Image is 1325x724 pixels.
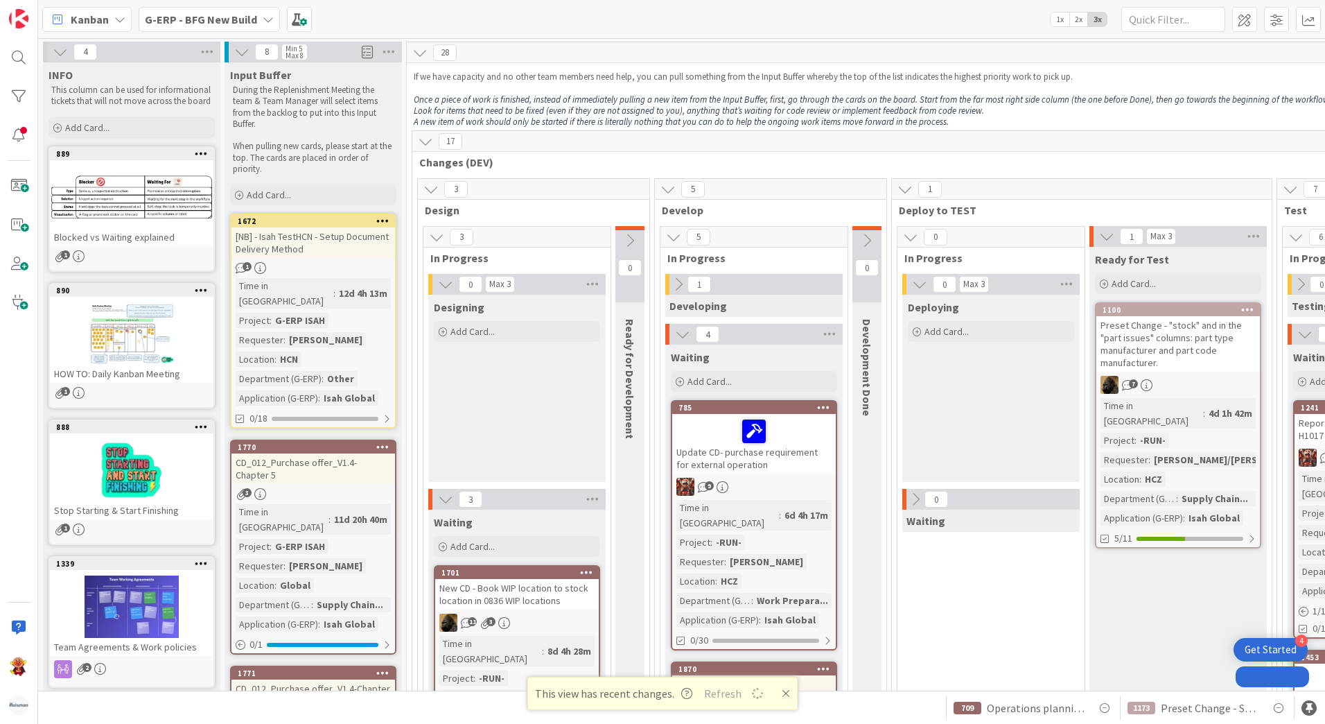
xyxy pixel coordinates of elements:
div: [PERSON_NAME] [286,332,366,347]
div: 1770 [231,441,395,454]
span: : [328,512,331,527]
div: 1701New CD - Book WIP location to stock location in 0836 WIP locations [435,567,599,610]
div: -RUN- [475,671,508,686]
span: : [283,558,286,574]
div: 1701 [435,567,599,579]
div: Location [1100,472,1139,487]
span: 1 [61,250,70,259]
div: 12d 4h 13m [335,286,391,301]
span: 5 [681,181,705,198]
span: 3 [486,617,495,626]
div: 1339Team Agreements & Work policies [50,558,213,656]
div: 1672 [231,215,395,227]
span: 0 / 1 [249,637,263,652]
div: Department (G-ERP) [1100,491,1176,506]
span: 0 [618,259,642,276]
div: 4 [1295,635,1308,647]
img: JK [1299,449,1317,467]
span: : [1134,433,1137,448]
span: Deploy to TEST [899,203,1254,217]
div: Application (G-ERP) [676,612,759,628]
div: Supply Chain... [313,597,387,612]
div: Supply Chain... [1178,491,1252,506]
span: 1 [1120,228,1143,245]
span: 3x [1088,12,1107,26]
div: 1100 [1103,305,1260,315]
div: 1771CD_012_Purchase offer_V1.4-Chapter 4 [231,667,395,710]
span: 4 [696,326,719,343]
b: G-ERP - BFG New Build [145,12,257,26]
span: Develop [662,203,869,217]
div: Requester [1100,452,1148,467]
span: : [1176,491,1178,506]
div: 709 [954,702,981,714]
div: Time in [GEOGRAPHIC_DATA] [236,504,328,535]
div: Isah Global [1185,510,1243,526]
span: : [751,593,753,608]
span: In Progress [904,251,1067,265]
div: 785 [672,402,836,414]
div: 889 [50,148,213,160]
span: Add Card... [65,121,109,134]
div: Max 8 [286,52,304,59]
div: [PERSON_NAME] [726,554,807,569]
div: 1771 [231,667,395,680]
span: : [322,371,324,386]
span: : [710,535,712,550]
span: 3 [459,491,482,508]
div: Location [676,574,715,589]
span: 0/18 [249,411,267,426]
div: 1771 [238,669,395,678]
div: 889 [56,149,213,159]
div: 6d 4h 17m [781,508,832,523]
span: Add Card... [687,375,732,388]
span: 1 [61,524,70,533]
span: 17 [439,133,462,150]
span: Waiting [434,515,473,529]
span: 3 [444,181,468,198]
span: 7 [1129,379,1138,388]
p: When pulling new cards, please start at the top. The cards are placed in order of priority. [233,141,394,175]
span: Add Card... [924,325,969,338]
div: Project [236,313,270,328]
span: Designing [434,300,484,314]
span: : [759,612,761,628]
div: Application (G-ERP) [1100,510,1183,526]
span: : [542,644,544,659]
div: HOW TO: Daily Kanban Meeting [50,365,213,383]
div: Max 3 [489,281,511,288]
span: 9 [705,481,714,490]
div: [PERSON_NAME]/[PERSON_NAME]... [1150,452,1316,467]
div: Global [277,578,314,593]
span: 1 [243,262,252,271]
span: 11 [468,617,477,626]
div: Time in [GEOGRAPHIC_DATA] [439,636,542,666]
div: 890HOW TO: Daily Kanban Meeting [50,284,213,383]
div: Team Agreements & Work policies [50,638,213,656]
img: ND [439,614,457,632]
div: G-ERP ISAH [272,313,328,328]
div: Get Started [1245,643,1297,657]
span: 1 [918,181,942,198]
span: : [1203,406,1205,421]
em: A new item of work should only be started if there is literally nothing that you can do to help t... [414,116,949,128]
span: 1x [1051,12,1069,26]
span: 3 [243,488,252,497]
span: 2 [82,663,91,672]
div: 1173 [1127,702,1155,714]
p: This column can be used for informational tickets that will not move across the board [51,85,212,107]
div: Requester [236,332,283,347]
div: Location [236,352,274,367]
img: LC [9,657,28,676]
span: : [1139,472,1141,487]
span: : [1183,510,1185,526]
div: HCZ [1141,472,1166,487]
div: HCZ [717,574,742,589]
div: 1339 [50,558,213,570]
div: 888 [50,421,213,433]
div: Other [324,371,358,386]
div: New CD - Book WIP location to stock location in 0836 WIP locations [435,579,599,610]
span: 3 [450,229,473,245]
div: HCN [277,352,301,367]
div: Isah Global [761,612,819,628]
